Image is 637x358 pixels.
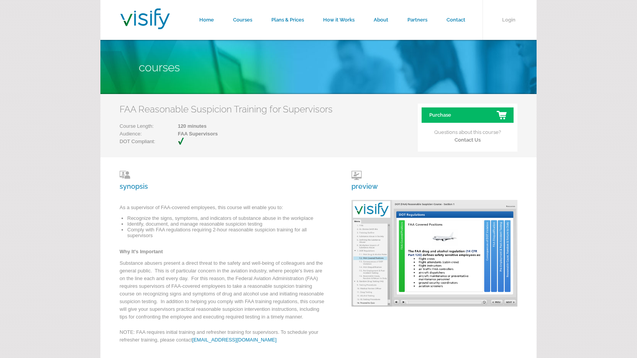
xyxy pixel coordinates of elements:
[139,61,180,74] span: Courses
[455,137,481,143] a: Contact Us
[127,221,327,227] li: Identify, document, and manage reasonable suspicion testing
[127,227,327,238] li: Comply with FAA regulations requiring 2-hour reasonable suspicion training for all supervisors
[192,337,276,343] a: [EMAIL_ADDRESS][DOMAIN_NAME]
[154,130,218,138] span: FAA Supervisors
[120,8,170,29] img: Visify Training
[120,171,327,190] h3: synopsis
[351,171,378,190] h3: preview
[120,122,218,130] p: Course Length:
[120,138,192,145] p: DOT Compliant:
[127,215,327,221] li: Recognize the signs, symptoms, and indicators of substance abuse in the workplace
[120,329,318,343] span: NOTE: FAA requires initial training and refresher training for supervisors. To schedule your refr...
[120,130,218,138] p: Audience:
[351,200,517,307] img: FAARS_Screenshot.png
[120,20,170,31] a: Visify Training
[120,104,333,115] h2: FAA Reasonable Suspicion Training for Supervisors
[120,249,163,254] strong: Why It's Important
[422,107,514,123] a: Purchase
[422,123,514,144] p: Questions about this course?
[154,122,218,130] span: 120 minutes
[120,204,327,215] p: As a supervisor of FAA-covered employees, this course will enable you to:
[120,260,324,320] span: Substance abusers present a direct threat to the safety and well-being of colleagues and the gene...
